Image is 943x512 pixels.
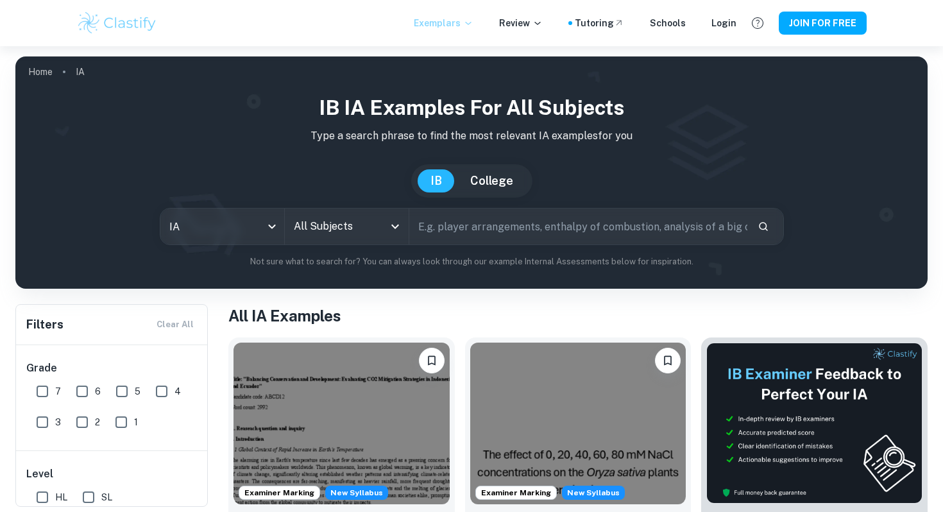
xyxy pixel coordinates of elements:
[228,304,928,327] h1: All IA Examples
[55,490,67,504] span: HL
[779,12,867,35] button: JOIN FOR FREE
[706,343,922,504] img: Thumbnail
[457,169,526,192] button: College
[26,361,198,376] h6: Grade
[55,384,61,398] span: 7
[95,384,101,398] span: 6
[26,255,917,268] p: Not sure what to search for? You can always look through our example Internal Assessments below f...
[476,487,556,499] span: Examiner Marking
[650,16,686,30] a: Schools
[55,415,61,429] span: 3
[409,209,747,244] input: E.g. player arrangements, enthalpy of combustion, analysis of a big city...
[76,65,85,79] p: IA
[575,16,624,30] a: Tutoring
[470,343,686,504] img: ESS IA example thumbnail: To what extent do diPerent NaCl concentr
[418,169,455,192] button: IB
[95,415,100,429] span: 2
[419,348,445,373] button: Please log in to bookmark exemplars
[752,216,774,237] button: Search
[101,490,112,504] span: SL
[325,486,388,500] span: New Syllabus
[134,415,138,429] span: 1
[711,16,736,30] a: Login
[562,486,625,500] span: New Syllabus
[76,10,158,36] img: Clastify logo
[26,316,64,334] h6: Filters
[26,466,198,482] h6: Level
[135,384,140,398] span: 5
[15,56,928,289] img: profile cover
[325,486,388,500] div: Starting from the May 2026 session, the ESS IA requirements have changed. We created this exempla...
[414,16,473,30] p: Exemplars
[26,92,917,123] h1: IB IA examples for all subjects
[239,487,319,499] span: Examiner Marking
[234,343,450,504] img: ESS IA example thumbnail: To what extent do CO2 emissions contribu
[386,218,404,235] button: Open
[562,486,625,500] div: Starting from the May 2026 session, the ESS IA requirements have changed. We created this exempla...
[174,384,181,398] span: 4
[160,209,284,244] div: IA
[655,348,681,373] button: Please log in to bookmark exemplars
[28,63,53,81] a: Home
[499,16,543,30] p: Review
[26,128,917,144] p: Type a search phrase to find the most relevant IA examples for you
[747,12,769,34] button: Help and Feedback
